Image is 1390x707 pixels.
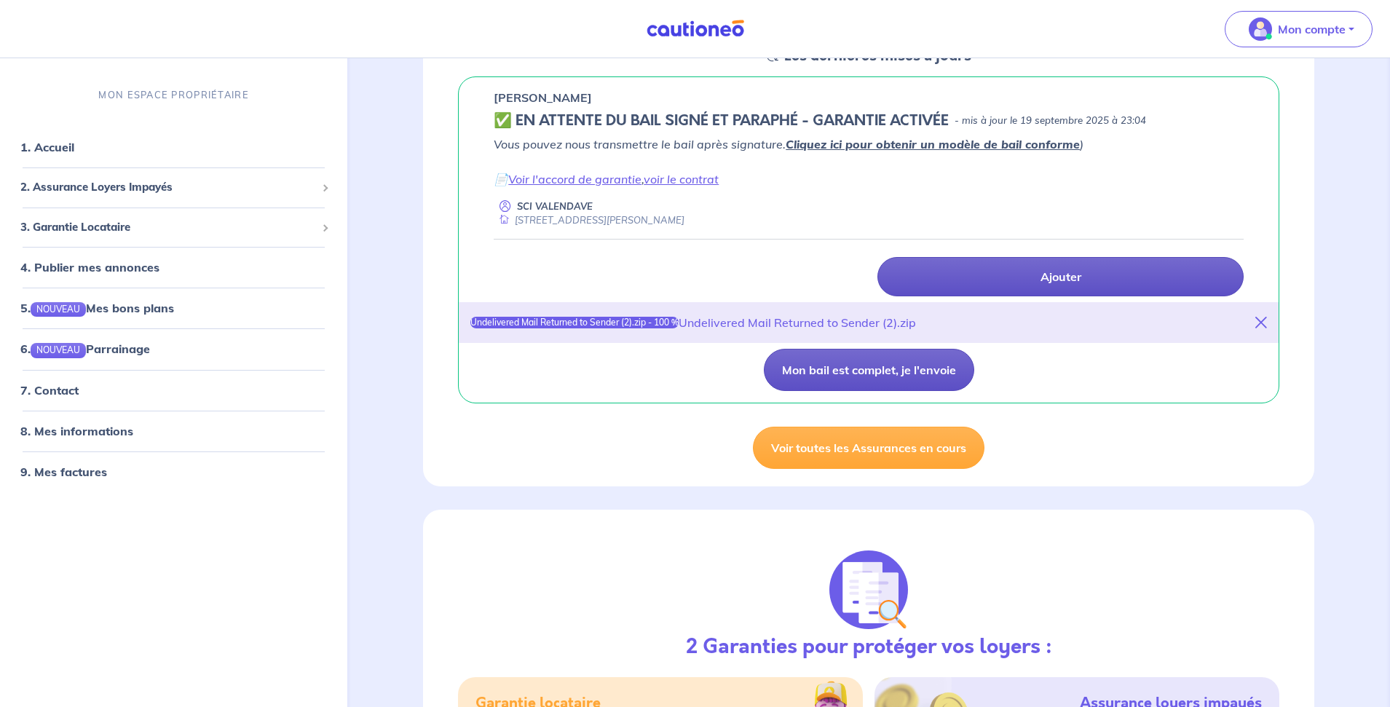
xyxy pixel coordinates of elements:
[955,114,1146,128] p: - mis à jour le 19 septembre 2025 à 23:04
[494,112,1244,130] div: state: CONTRACT-SIGNED, Context: IN-LANDLORD,IS-GL-CAUTION-IN-LANDLORD
[786,137,1080,151] a: Cliquez ici pour obtenir un modèle de bail conforme
[877,257,1244,296] a: Ajouter
[494,89,592,106] p: [PERSON_NAME]
[20,260,159,274] a: 4. Publier mes annonces
[98,88,248,102] p: MON ESPACE PROPRIÉTAIRE
[679,314,916,331] div: Undelivered Mail Returned to Sender (2).zip
[494,213,684,227] div: [STREET_ADDRESS][PERSON_NAME]
[1255,317,1267,328] i: close-button-title
[20,424,133,438] a: 8. Mes informations
[1278,20,1346,38] p: Mon compte
[6,457,341,486] div: 9. Mes factures
[6,376,341,405] div: 7. Contact
[6,173,341,202] div: 2. Assurance Loyers Impayés
[20,465,107,479] a: 9. Mes factures
[686,635,1052,660] h3: 2 Garanties pour protéger vos loyers :
[6,334,341,363] div: 6.NOUVEAUParrainage
[6,133,341,162] div: 1. Accueil
[20,383,79,398] a: 7. Contact
[20,179,316,196] span: 2. Assurance Loyers Impayés
[6,253,341,282] div: 4. Publier mes annonces
[20,140,74,154] a: 1. Accueil
[517,200,593,213] p: SCI VALENDAVE
[508,172,641,186] a: Voir l'accord de garantie
[494,137,1083,151] em: Vous pouvez nous transmettre le bail après signature. )
[470,317,679,328] div: Undelivered Mail Returned to Sender (2).zip - 100 %
[644,172,719,186] a: voir le contrat
[1225,11,1373,47] button: illu_account_valid_menu.svgMon compte
[6,213,341,242] div: 3. Garantie Locataire
[20,341,150,356] a: 6.NOUVEAUParrainage
[829,550,908,629] img: justif-loupe
[6,293,341,323] div: 5.NOUVEAUMes bons plans
[20,219,316,236] span: 3. Garantie Locataire
[1040,269,1081,284] p: Ajouter
[753,427,984,469] a: Voir toutes les Assurances en cours
[764,349,974,391] button: Mon bail est complet, je l'envoie
[641,20,750,38] img: Cautioneo
[494,172,719,186] em: 📄 ,
[494,112,949,130] h5: ✅️️️ EN ATTENTE DU BAIL SIGNÉ ET PARAPHÉ - GARANTIE ACTIVÉE
[6,416,341,446] div: 8. Mes informations
[20,301,174,315] a: 5.NOUVEAUMes bons plans
[1249,17,1272,41] img: illu_account_valid_menu.svg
